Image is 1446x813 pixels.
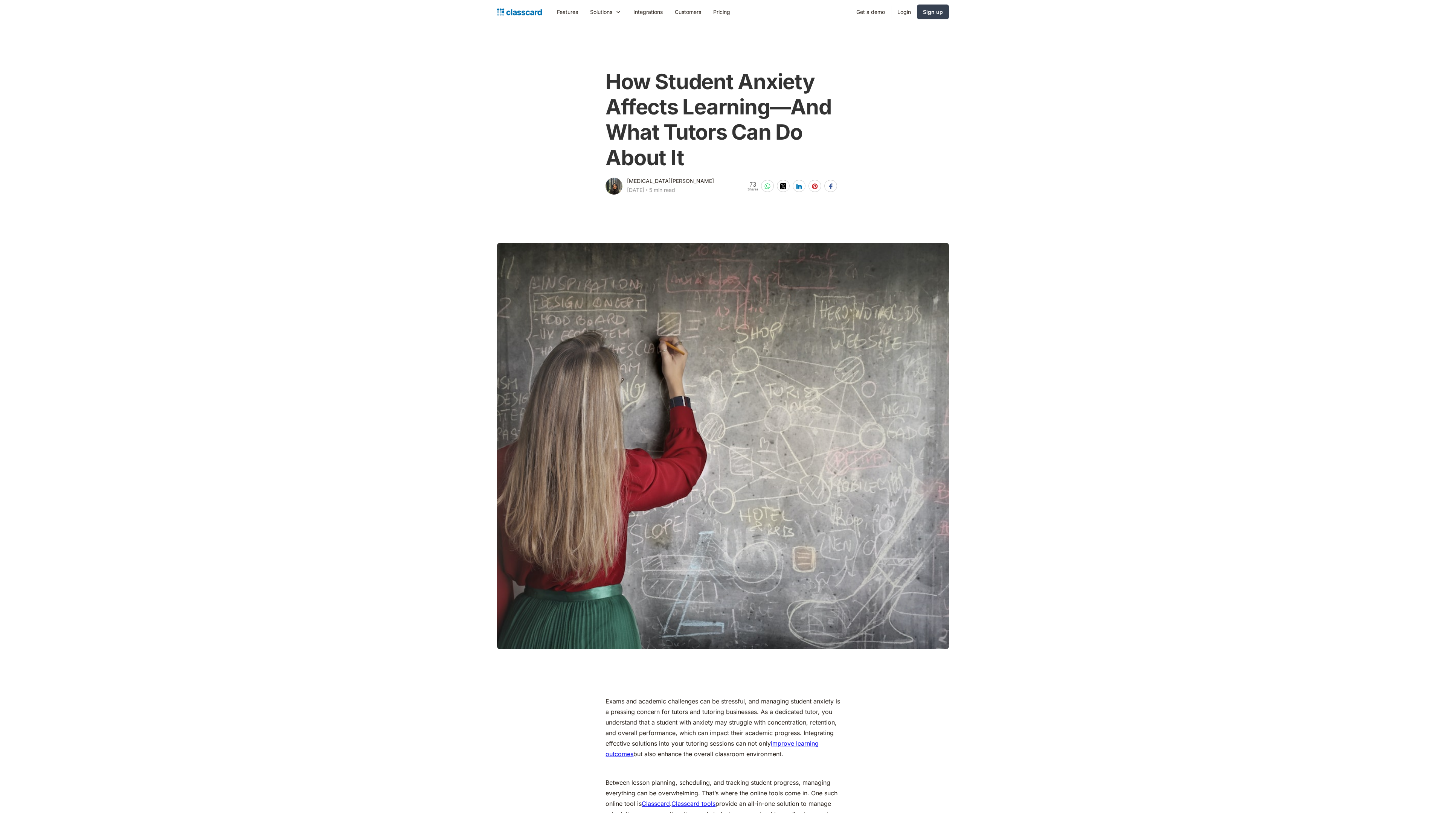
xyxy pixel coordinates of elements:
[497,7,542,17] a: Logo
[828,183,834,189] img: facebook-white sharing button
[627,177,714,186] div: [MEDICAL_DATA][PERSON_NAME]
[747,188,758,191] span: Shares
[923,8,943,16] div: Sign up
[644,186,649,196] div: ‧
[627,3,669,20] a: Integrations
[764,183,770,189] img: whatsapp-white sharing button
[606,69,840,171] h1: How Student Anxiety Affects Learning—And What Tutors Can Do About It
[590,8,612,16] div: Solutions
[606,763,840,773] p: ‍
[649,186,675,195] div: 5 min read
[606,740,819,758] a: improve learning outcomes
[780,183,786,189] img: twitter-white sharing button
[891,3,917,20] a: Login
[850,3,891,20] a: Get a demo
[584,3,627,20] div: Solutions
[671,800,715,807] a: Classcard tools
[707,3,736,20] a: Pricing
[551,3,584,20] a: Features
[606,696,840,759] p: Exams and academic challenges can be stressful, and managing student anxiety is a pressing concer...
[812,183,818,189] img: pinterest-white sharing button
[627,186,644,195] div: [DATE]
[747,181,758,188] span: 73
[669,3,707,20] a: Customers
[796,183,802,189] img: linkedin-white sharing button
[642,800,670,807] a: Classcard
[917,5,949,19] a: Sign up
